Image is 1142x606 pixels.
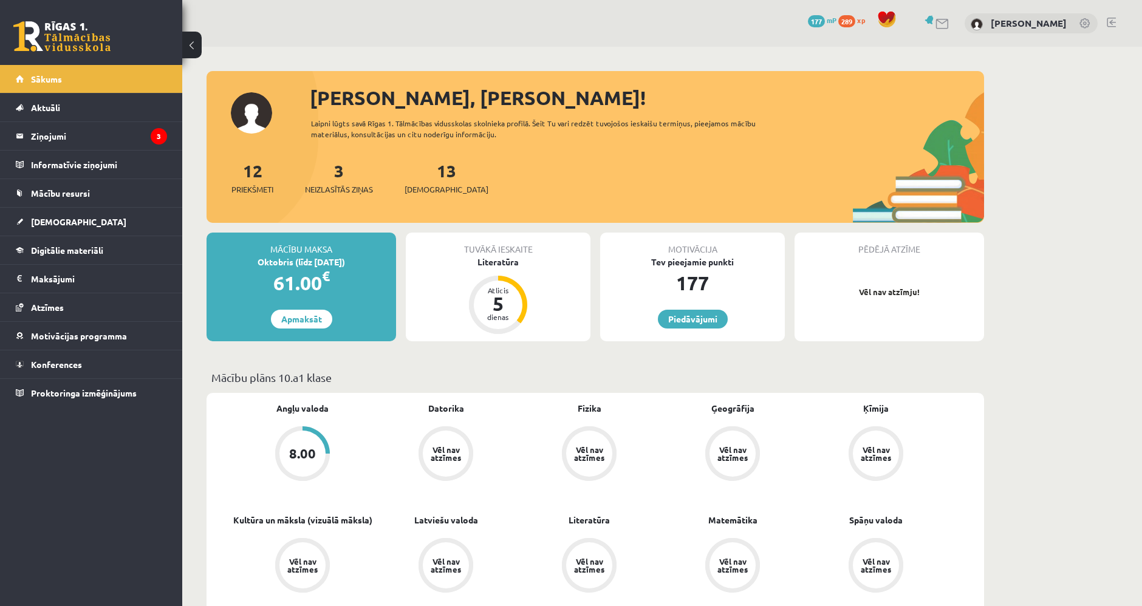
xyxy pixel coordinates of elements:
p: Vēl nav atzīmju! [801,286,978,298]
div: 177 [600,268,785,298]
div: Tev pieejamie punkti [600,256,785,268]
a: Latviešu valoda [414,514,478,526]
a: Atzīmes [16,293,167,321]
div: Vēl nav atzīmes [859,557,893,573]
legend: Maksājumi [31,265,167,293]
a: [DEMOGRAPHIC_DATA] [16,208,167,236]
a: Informatīvie ziņojumi [16,151,167,179]
a: Apmaksāt [271,310,332,329]
a: Ziņojumi3 [16,122,167,150]
span: Proktoringa izmēģinājums [31,387,137,398]
a: Literatūra Atlicis 5 dienas [406,256,590,336]
a: Kultūra un māksla (vizuālā māksla) [233,514,372,526]
div: 61.00 [207,268,396,298]
div: [PERSON_NAME], [PERSON_NAME]! [310,83,984,112]
a: Rīgas 1. Tālmācības vidusskola [13,21,111,52]
a: Datorika [428,402,464,415]
a: Vēl nav atzīmes [804,426,948,483]
a: Motivācijas programma [16,322,167,350]
div: Vēl nav atzīmes [716,446,750,461]
div: 8.00 [289,447,316,460]
a: 13[DEMOGRAPHIC_DATA] [405,160,488,196]
div: Tuvākā ieskaite [406,233,590,256]
a: Proktoringa izmēģinājums [16,379,167,407]
a: Angļu valoda [276,402,329,415]
div: 5 [480,294,516,313]
a: Ģeogrāfija [711,402,754,415]
div: Motivācija [600,233,785,256]
div: Literatūra [406,256,590,268]
a: Sākums [16,65,167,93]
span: Motivācijas programma [31,330,127,341]
div: Vēl nav atzīmes [429,557,463,573]
a: Vēl nav atzīmes [518,538,661,595]
div: Vēl nav atzīmes [716,557,750,573]
div: Vēl nav atzīmes [429,446,463,461]
span: mP [827,15,836,25]
a: Piedāvājumi [658,310,728,329]
div: dienas [480,313,516,321]
a: Digitālie materiāli [16,236,167,264]
a: Konferences [16,350,167,378]
span: Konferences [31,359,82,370]
a: 289 xp [838,15,871,25]
div: Oktobris (līdz [DATE]) [207,256,396,268]
span: Digitālie materiāli [31,245,103,256]
a: [PERSON_NAME] [991,17,1067,29]
i: 3 [151,128,167,145]
a: Maksājumi [16,265,167,293]
div: Atlicis [480,287,516,294]
span: Priekšmeti [231,183,273,196]
legend: Ziņojumi [31,122,167,150]
div: Vēl nav atzīmes [285,557,320,573]
div: Vēl nav atzīmes [572,557,606,573]
div: Mācību maksa [207,233,396,256]
span: 177 [808,15,825,27]
a: 8.00 [231,426,374,483]
a: Fizika [578,402,601,415]
div: Pēdējā atzīme [795,233,984,256]
div: Laipni lūgts savā Rīgas 1. Tālmācības vidusskolas skolnieka profilā. Šeit Tu vari redzēt tuvojošo... [311,118,778,140]
span: Mācību resursi [31,188,90,199]
a: Vēl nav atzīmes [231,538,374,595]
span: Sākums [31,73,62,84]
a: Spāņu valoda [849,514,903,526]
span: [DEMOGRAPHIC_DATA] [31,216,126,227]
span: xp [857,15,865,25]
p: Mācību plāns 10.a1 klase [211,369,979,386]
img: Elizabete Klēra Kūla [971,18,983,30]
a: Literatūra [569,514,610,526]
span: 289 [838,15,855,27]
a: 3Neizlasītās ziņas [305,160,373,196]
a: Matemātika [708,514,757,526]
div: Vēl nav atzīmes [859,446,893,461]
span: Aktuāli [31,102,60,113]
a: 12Priekšmeti [231,160,273,196]
a: Vēl nav atzīmes [374,426,518,483]
legend: Informatīvie ziņojumi [31,151,167,179]
a: Ķīmija [863,402,889,415]
a: Aktuāli [16,94,167,121]
div: Vēl nav atzīmes [572,446,606,461]
a: Vēl nav atzīmes [661,538,804,595]
a: Vēl nav atzīmes [374,538,518,595]
a: 177 mP [808,15,836,25]
a: Vēl nav atzīmes [804,538,948,595]
span: € [322,267,330,285]
span: [DEMOGRAPHIC_DATA] [405,183,488,196]
span: Atzīmes [31,302,64,313]
span: Neizlasītās ziņas [305,183,373,196]
a: Mācību resursi [16,179,167,207]
a: Vēl nav atzīmes [661,426,804,483]
a: Vēl nav atzīmes [518,426,661,483]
